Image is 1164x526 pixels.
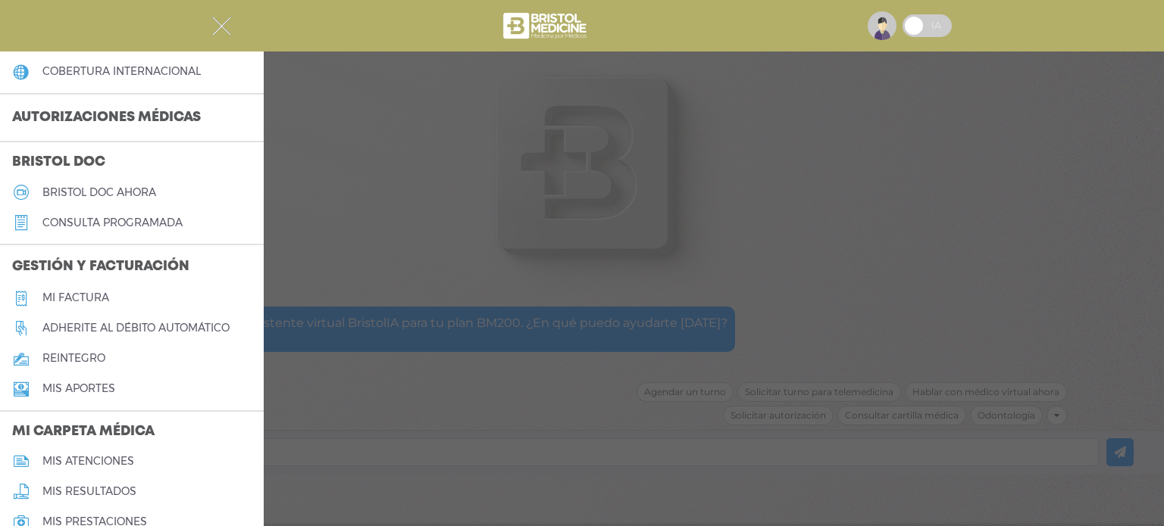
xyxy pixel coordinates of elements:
h5: cobertura internacional [42,65,201,78]
h5: mis atenciones [42,455,134,468]
h5: reintegro [42,352,105,365]
img: profile-placeholder.svg [868,11,896,40]
img: Cober_menu-close-white.svg [212,17,231,36]
h5: mis resultados [42,485,136,498]
h5: Adherite al débito automático [42,322,230,335]
h5: Bristol doc ahora [42,186,156,199]
h5: Mi factura [42,291,109,304]
h5: Mis aportes [42,382,115,395]
h5: consulta programada [42,216,183,229]
img: bristol-medicine-blanco.png [501,8,591,44]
